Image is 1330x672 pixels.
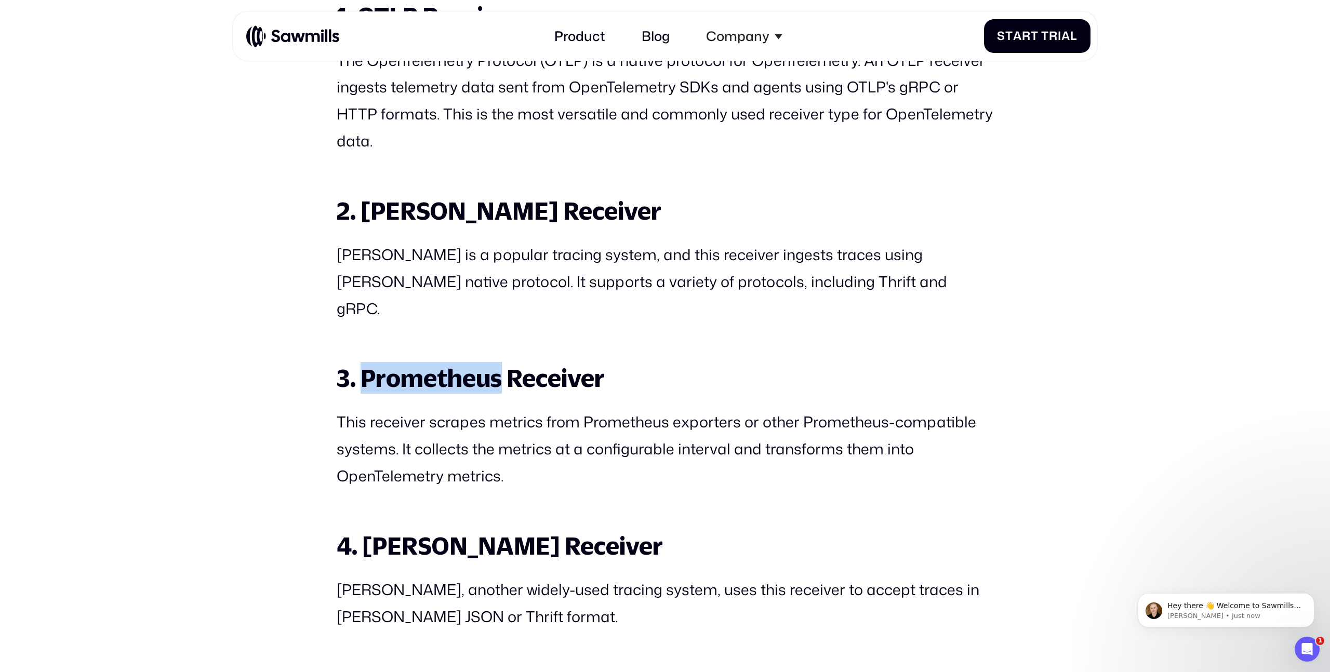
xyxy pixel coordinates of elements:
[1122,571,1330,644] iframe: Intercom notifications message
[632,18,680,54] a: Blog
[984,19,1090,53] a: StartTrial
[1031,29,1039,43] span: t
[1295,637,1320,662] iframe: Intercom live chat
[997,29,1005,43] span: S
[544,18,615,54] a: Product
[1061,29,1070,43] span: a
[1013,29,1022,43] span: a
[337,531,663,560] strong: 4. [PERSON_NAME] Receiver
[1070,29,1078,43] span: l
[337,409,993,489] p: This receiver scrapes metrics from Prometheus exporters or other Prometheus-compatible systems. I...
[1049,29,1058,43] span: r
[337,47,993,155] p: The OpenTelemetry Protocol (OTLP) is a native protocol for OpenTelemetry. An OTLP receiver ingest...
[1316,637,1324,645] span: 1
[337,196,661,225] strong: 2. [PERSON_NAME] Receiver
[1005,29,1013,43] span: t
[337,2,521,30] strong: 1. OTLP Receiver
[706,28,769,44] div: Company
[337,241,993,322] p: [PERSON_NAME] is a popular tracing system, and this receiver ingests traces using [PERSON_NAME] n...
[1041,29,1049,43] span: T
[696,18,792,54] div: Company
[337,364,605,392] strong: 3. Prometheus Receiver
[337,576,993,630] p: [PERSON_NAME], another widely-used tracing system, uses this receiver to accept traces in [PERSON...
[1058,29,1061,43] span: i
[1022,29,1031,43] span: r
